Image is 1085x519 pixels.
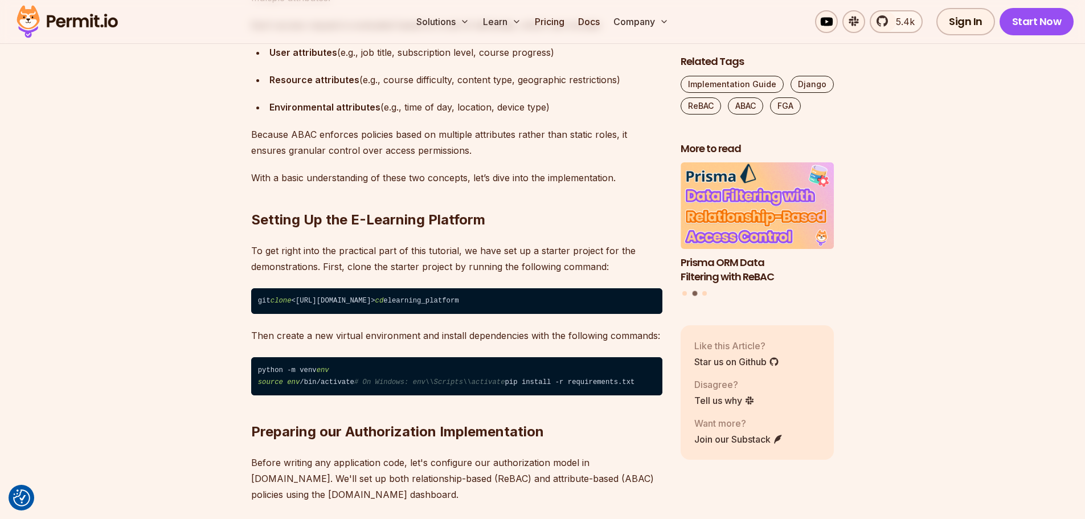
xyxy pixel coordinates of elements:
[13,489,30,506] button: Consent Preferences
[530,10,569,33] a: Pricing
[251,126,662,158] p: Because ABAC enforces policies based on multiple attributes rather than static roles, it ensures ...
[681,97,721,115] a: ReBAC
[889,15,915,28] span: 5.4k
[681,256,834,284] h3: Prisma ORM Data Filtering with ReBAC
[269,44,662,60] div: (e.g., job title, subscription level, course progress)
[269,99,662,115] div: (e.g., time of day, location, device type)
[694,355,779,369] a: Star us on Github
[11,2,123,41] img: Permit logo
[681,163,834,298] div: Posts
[682,292,687,296] button: Go to slide 1
[317,366,329,374] span: env
[702,292,707,296] button: Go to slide 3
[681,163,834,284] li: 2 of 3
[681,76,784,93] a: Implementation Guide
[13,489,30,506] img: Revisit consent button
[251,328,662,344] p: Then create a new virtual environment and install dependencies with the following commands:
[681,163,834,284] a: Prisma ORM Data Filtering with ReBACPrisma ORM Data Filtering with ReBAC
[574,10,604,33] a: Docs
[251,455,662,502] p: Before writing any application code, let's configure our authorization model in [DOMAIN_NAME]. We...
[1000,8,1074,35] a: Start Now
[694,378,755,391] p: Disagree?
[936,8,995,35] a: Sign In
[251,357,662,395] code: python -m venv /bin/activate pip install -r requirements.txt
[251,377,662,441] h2: Preparing our Authorization Implementation
[251,288,662,314] code: git <[URL][DOMAIN_NAME]> elearning_platform
[251,165,662,229] h2: Setting Up the E-Learning Platform
[728,97,763,115] a: ABAC
[354,378,505,386] span: # On Windows: env\\Scripts\\activate
[251,243,662,275] p: To get right into the practical part of this tutorial, we have set up a starter project for the d...
[269,72,662,88] div: (e.g., course difficulty, content type, geographic restrictions)
[478,10,526,33] button: Learn
[694,394,755,407] a: Tell us why
[870,10,923,33] a: 5.4k
[375,297,384,305] span: cd
[681,163,834,250] img: Prisma ORM Data Filtering with ReBAC
[251,170,662,186] p: With a basic understanding of these two concepts, let’s dive into the implementation.
[694,416,783,430] p: Want more?
[692,291,697,296] button: Go to slide 2
[770,97,801,115] a: FGA
[287,378,300,386] span: env
[609,10,673,33] button: Company
[269,47,337,58] strong: User attributes
[269,74,359,85] strong: Resource attributes
[694,339,779,353] p: Like this Article?
[271,297,292,305] span: clone
[694,432,783,446] a: Join our Substack
[412,10,474,33] button: Solutions
[258,378,283,386] span: source
[791,76,834,93] a: Django
[681,55,834,69] h2: Related Tags
[681,142,834,156] h2: More to read
[269,101,380,113] strong: Environmental attributes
